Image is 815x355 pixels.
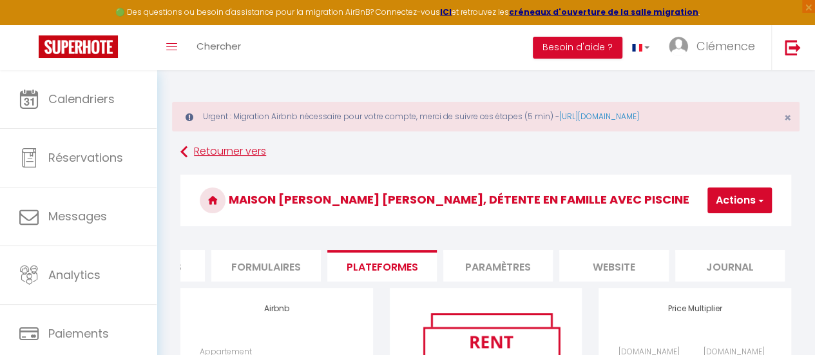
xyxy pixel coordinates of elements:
[669,37,688,56] img: ...
[618,304,771,313] h4: Price Multiplier
[659,25,771,70] a: ... Clémence
[443,250,553,282] li: Paramètres
[180,140,791,164] a: Retourner vers
[675,250,785,282] li: Journal
[211,250,321,282] li: Formulaires
[187,25,251,70] a: Chercher
[533,37,622,59] button: Besoin d'aide ?
[200,304,353,313] h4: Airbnb
[48,325,109,341] span: Paiements
[509,6,698,17] a: créneaux d'ouverture de la salle migration
[327,250,437,282] li: Plateformes
[440,6,452,17] a: ICI
[48,267,101,283] span: Analytics
[696,38,755,54] span: Clémence
[785,39,801,55] img: logout
[197,39,241,53] span: Chercher
[172,102,800,131] div: Urgent : Migration Airbnb nécessaire pour votre compte, merci de suivre ces étapes (5 min) -
[559,111,639,122] a: [URL][DOMAIN_NAME]
[48,149,123,166] span: Réservations
[48,208,107,224] span: Messages
[707,187,772,213] button: Actions
[10,5,49,44] button: Ouvrir le widget de chat LiveChat
[180,175,791,226] h3: Maison [PERSON_NAME] [PERSON_NAME], détente en famille avec piscine
[784,110,791,126] span: ×
[559,250,669,282] li: website
[784,112,791,124] button: Close
[39,35,118,58] img: Super Booking
[48,91,115,107] span: Calendriers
